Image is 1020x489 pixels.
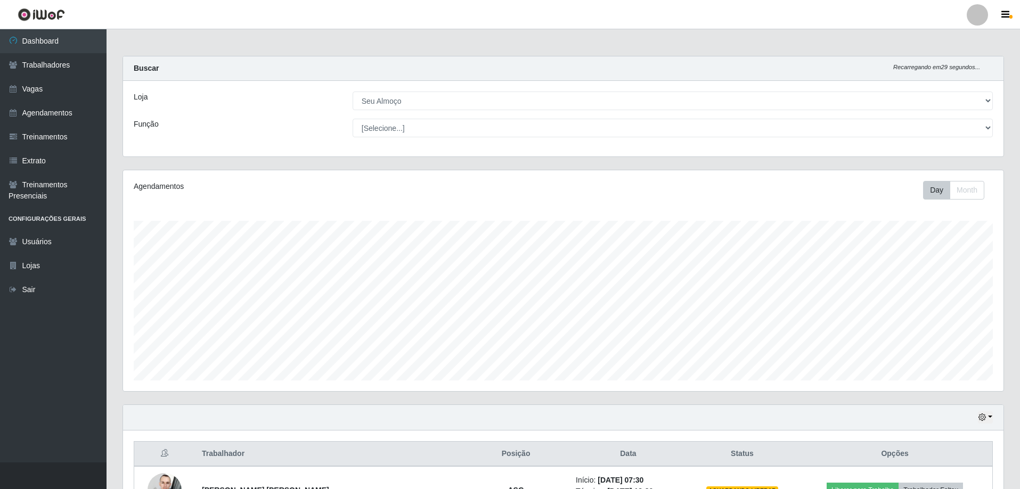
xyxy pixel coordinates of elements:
[134,119,159,130] label: Função
[134,181,483,192] div: Agendamentos
[893,64,980,70] i: Recarregando em 29 segundos...
[134,64,159,72] strong: Buscar
[134,92,148,103] label: Loja
[462,442,569,467] th: Posição
[598,476,643,484] time: [DATE] 07:30
[195,442,462,467] th: Trabalhador
[797,442,992,467] th: Opções
[950,181,984,200] button: Month
[576,475,681,486] li: Início:
[923,181,993,200] div: Toolbar with button groups
[923,181,950,200] button: Day
[923,181,984,200] div: First group
[687,442,797,467] th: Status
[18,8,65,21] img: CoreUI Logo
[569,442,687,467] th: Data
